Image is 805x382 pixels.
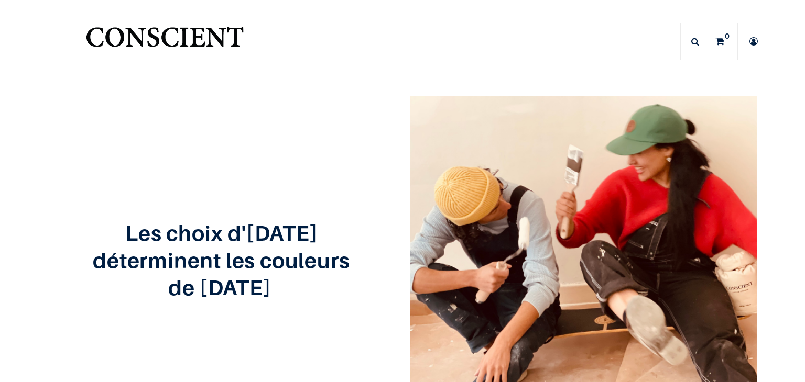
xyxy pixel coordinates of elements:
[48,221,395,244] h2: Les choix d'[DATE]
[708,23,737,60] a: 0
[84,21,246,62] a: Logo of Conscient
[722,31,732,41] sup: 0
[48,249,395,272] h2: déterminent les couleurs
[84,21,246,62] img: Conscient
[48,276,395,299] h2: de [DATE]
